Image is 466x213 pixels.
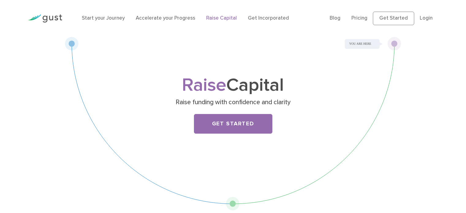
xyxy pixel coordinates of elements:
a: Start your Journey [82,15,125,21]
span: Raise [182,74,226,96]
p: Raise funding with confidence and clarity [114,98,352,107]
a: Get Started [194,114,272,134]
a: Raise Capital [206,15,237,21]
a: Blog [330,15,340,21]
a: Pricing [351,15,367,21]
img: Gust Logo [28,14,62,23]
h1: Capital [112,77,354,94]
a: Login [420,15,433,21]
a: Accelerate your Progress [136,15,195,21]
a: Get Incorporated [248,15,289,21]
a: Get Started [373,12,414,25]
